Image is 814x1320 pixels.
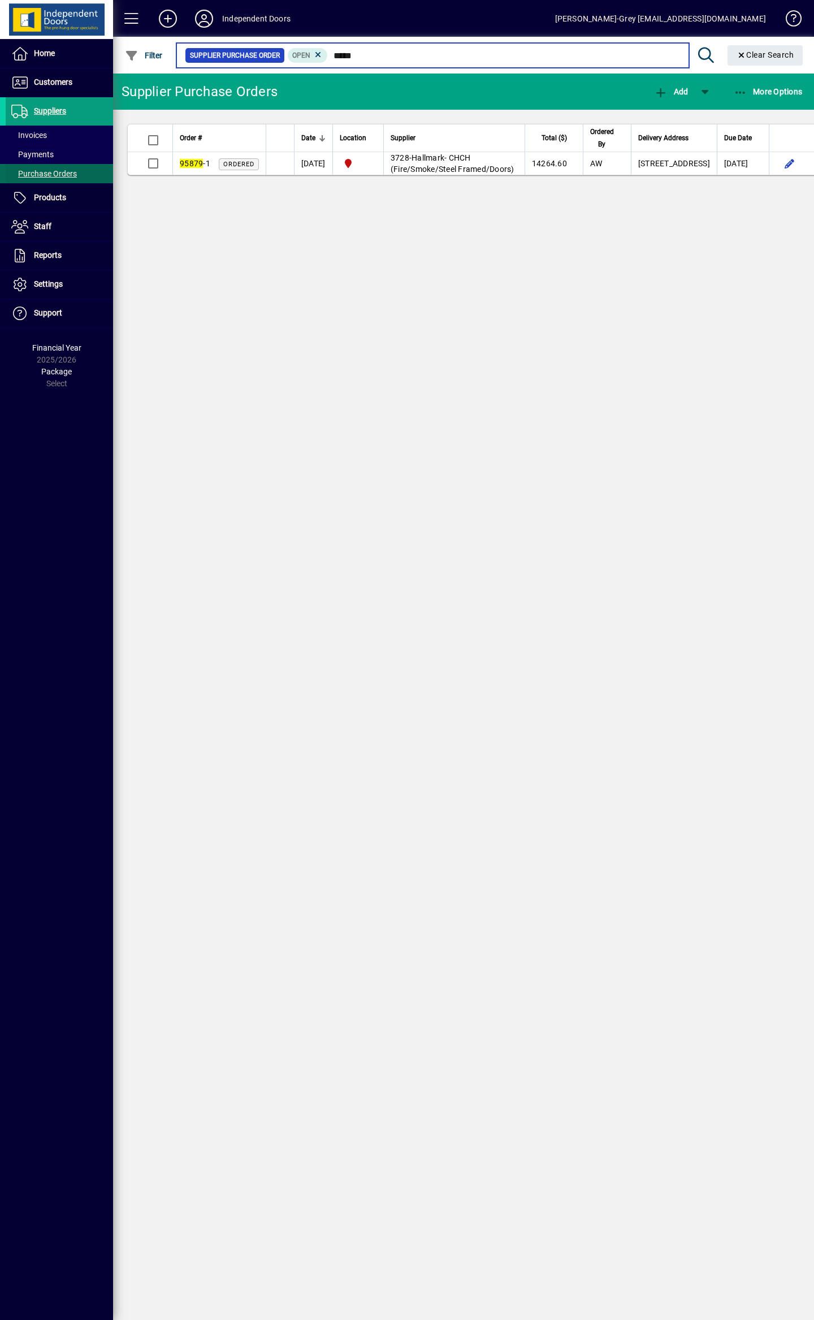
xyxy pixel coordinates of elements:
button: Add [651,81,691,102]
span: Home [34,49,55,58]
td: [DATE] [717,152,769,175]
span: Delivery Address [638,132,689,144]
div: Supplier Purchase Orders [122,83,278,101]
span: Package [41,367,72,376]
button: Filter [122,45,166,66]
a: Products [6,184,113,212]
div: Due Date [724,132,762,144]
button: Edit [781,154,799,172]
div: Ordered By [590,126,624,150]
div: Date [301,132,326,144]
span: Customers [34,77,72,87]
span: Reports [34,251,62,260]
button: More Options [731,81,806,102]
a: Home [6,40,113,68]
span: Christchurch [340,157,376,170]
span: Add [654,87,688,96]
em: 95879 [180,159,203,168]
span: Supplier [391,132,415,144]
td: [STREET_ADDRESS] [631,152,717,175]
span: -1 [180,159,210,168]
span: Hallmark- CHCH (Fire/Smoke/Steel Framed/Doors) [391,153,514,174]
span: Clear Search [737,50,794,59]
span: Supplier Purchase Order [190,50,280,61]
a: Settings [6,270,113,299]
span: Location [340,132,366,144]
span: Settings [34,279,63,288]
td: - [383,152,525,175]
div: Supplier [391,132,518,144]
div: Location [340,132,376,144]
button: Profile [186,8,222,29]
div: Independent Doors [222,10,291,28]
span: Purchase Orders [11,169,77,178]
span: Payments [11,150,54,159]
a: Support [6,299,113,327]
a: Purchase Orders [6,164,113,183]
a: Reports [6,241,113,270]
span: Order # [180,132,202,144]
div: [PERSON_NAME]-Grey [EMAIL_ADDRESS][DOMAIN_NAME] [555,10,766,28]
span: Filter [125,51,163,60]
span: Invoices [11,131,47,140]
td: 14264.60 [525,152,583,175]
span: AW [590,159,603,168]
span: Date [301,132,315,144]
span: Support [34,308,62,317]
span: Suppliers [34,106,66,115]
div: Total ($) [532,132,577,144]
a: Invoices [6,126,113,145]
a: Staff [6,213,113,241]
button: Add [150,8,186,29]
span: More Options [734,87,803,96]
span: Open [292,51,310,59]
span: Products [34,193,66,202]
mat-chip: Completion Status: Open [288,48,328,63]
span: Staff [34,222,51,231]
span: Ordered [223,161,254,168]
a: Payments [6,145,113,164]
span: Ordered By [590,126,614,150]
button: Clear [728,45,803,66]
span: 3728 [391,153,409,162]
td: [DATE] [294,152,332,175]
a: Customers [6,68,113,97]
span: Due Date [724,132,752,144]
span: Total ($) [542,132,567,144]
span: Financial Year [32,343,81,352]
div: Order # [180,132,259,144]
a: Knowledge Base [777,2,800,39]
